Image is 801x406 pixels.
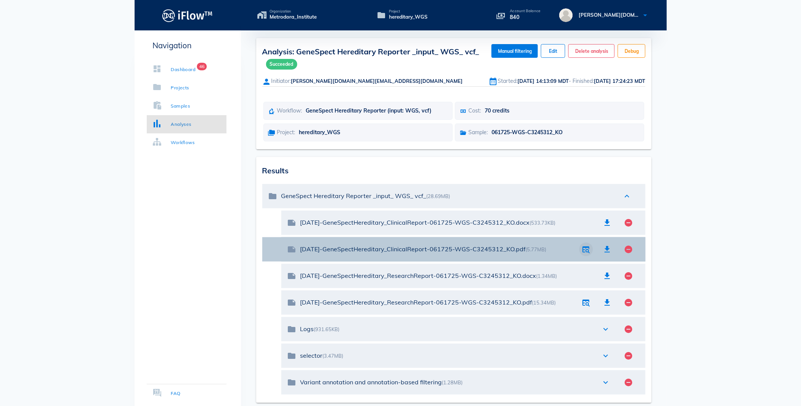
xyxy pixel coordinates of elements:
[624,245,633,254] i: remove_circle
[601,325,611,334] i: expand_more
[135,7,241,24] a: Logo
[623,192,632,201] i: expand_less
[624,351,633,360] i: remove_circle
[270,10,317,13] span: Organization
[171,139,195,146] div: Workflows
[601,351,611,360] i: expand_more
[300,299,576,306] div: [DATE]-GeneSpectHereditary_ResearchReport-061725-WGS-C3245312_KO.pdf
[469,107,481,114] span: Cost:
[287,298,297,307] i: note
[492,129,563,136] span: 061725-WGS-C3245312_KO
[579,12,752,18] span: [PERSON_NAME][DOMAIN_NAME][EMAIL_ADDRESS][DOMAIN_NAME]
[541,44,565,58] button: Edit
[147,40,227,51] p: Navigation
[624,298,633,307] i: remove_circle
[323,353,344,359] span: (3.47MB)
[306,107,432,114] span: GeneSpect Hereditary Reporter (input: WGS, vcf)
[498,78,518,84] span: Started:
[624,378,633,387] i: remove_circle
[171,102,190,110] div: Samples
[314,326,340,332] span: (931.65KB)
[469,129,488,136] span: Sample:
[526,246,547,252] span: (5.77MB)
[624,325,633,334] i: remove_circle
[287,351,297,360] i: folder
[300,379,594,386] div: Variant annotation and annotation-based filtering
[287,245,297,254] i: note
[559,8,573,22] img: avatar.16069ca8.svg
[442,379,463,385] span: (1.28MB)
[485,107,510,114] span: 70 credits
[492,44,538,58] button: Manual filtering
[518,78,569,84] span: [DATE] 14:13:09 MDT
[300,352,594,359] div: selector
[287,218,297,227] i: note
[268,192,278,201] i: folder
[171,66,196,73] div: Dashboard
[277,129,295,136] span: Project:
[300,272,597,279] div: [DATE]-GeneSpectHereditary_ResearchReport-061725-WGS-C3245312_KO.docx
[510,13,541,21] p: 840
[171,84,189,92] div: Projects
[594,78,646,84] span: [DATE] 17:24:23 MDT
[299,129,341,136] span: hereditary_WGS
[389,13,428,21] span: hereditary_WGS
[266,59,297,70] span: Succeeded
[763,368,792,397] iframe: Drift Widget Chat Controller
[300,246,576,253] div: [DATE]-GeneSpectHereditary_ClinicalReport-061725-WGS-C3245312_KO.pdf
[270,13,317,21] span: Metrodora_Institute
[262,166,289,175] span: Results
[569,78,594,84] span: - Finished:
[575,48,608,54] span: Delete analysis
[498,48,532,54] span: Manual filtering
[287,325,297,334] i: folder
[618,44,645,58] button: Debug
[601,378,611,387] i: expand_more
[287,271,297,281] i: note
[300,325,594,333] div: Logs
[171,121,192,128] div: Analyses
[547,48,559,54] span: Edit
[624,48,639,54] span: Debug
[300,219,597,226] div: [DATE]-GeneSpectHereditary_ClinicalReport-061725-WGS-C3245312_KO.docx
[427,193,450,199] span: (28.69MB)
[532,300,556,306] span: (15.34MB)
[262,47,479,68] span: Analysis: GeneSpect Hereditary Reporter _input_ WGS_ vcf_
[291,78,463,84] span: [PERSON_NAME][DOMAIN_NAME][EMAIL_ADDRESS][DOMAIN_NAME]
[271,78,291,84] span: Initiator:
[568,44,615,58] button: Delete analysis
[530,220,556,226] span: (533.73KB)
[281,192,615,200] div: GeneSpect Hereditary Reporter _input_ WGS_ vcf_
[277,107,302,114] span: Workflow:
[171,390,181,397] div: FAQ
[624,271,633,281] i: remove_circle
[510,9,541,13] p: Account Balance
[389,10,428,13] span: Project
[287,378,297,387] i: folder
[197,63,207,70] span: Badge
[536,273,557,279] span: (1.34MB)
[624,218,633,227] i: remove_circle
